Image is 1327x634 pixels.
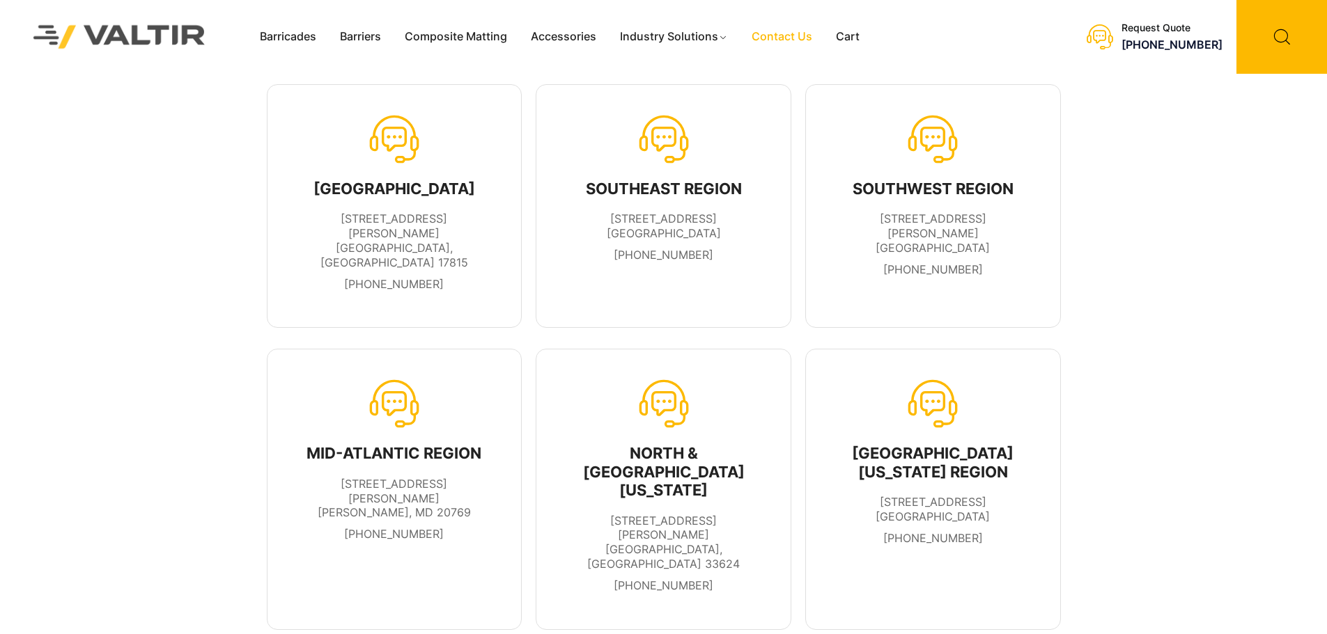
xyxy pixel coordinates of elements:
[587,514,740,571] span: [STREET_ADDRESS][PERSON_NAME] [GEOGRAPHIC_DATA], [GEOGRAPHIC_DATA] 33624
[824,26,871,47] a: Cart
[608,26,740,47] a: Industry Solutions
[320,212,468,269] span: [STREET_ADDRESS][PERSON_NAME] [GEOGRAPHIC_DATA], [GEOGRAPHIC_DATA] 17815
[1122,38,1223,51] a: [PHONE_NUMBER]
[607,212,721,240] span: [STREET_ADDRESS] [GEOGRAPHIC_DATA]
[883,262,983,276] a: [PHONE_NUMBER]
[248,26,328,47] a: Barricades
[876,495,990,523] span: [STREET_ADDRESS] [GEOGRAPHIC_DATA]
[297,444,492,462] div: MID-ATLANTIC REGION
[876,212,990,255] span: [STREET_ADDRESS][PERSON_NAME] [GEOGRAPHIC_DATA]
[614,578,713,592] a: [PHONE_NUMBER]
[519,26,608,47] a: Accessories
[318,477,471,520] span: [STREET_ADDRESS][PERSON_NAME] [PERSON_NAME], MD 20769
[835,444,1031,481] div: [GEOGRAPHIC_DATA][US_STATE] REGION
[1122,22,1223,34] div: Request Quote
[883,531,983,545] a: [PHONE_NUMBER]
[614,248,713,262] a: [PHONE_NUMBER]
[586,180,742,198] div: SOUTHEAST REGION
[393,26,519,47] a: Composite Matting
[835,180,1031,198] div: SOUTHWEST REGION
[297,180,492,198] div: [GEOGRAPHIC_DATA]
[566,444,761,499] div: NORTH & [GEOGRAPHIC_DATA][US_STATE]
[740,26,824,47] a: Contact Us
[344,527,444,541] a: [PHONE_NUMBER]
[328,26,393,47] a: Barriers
[15,7,224,66] img: Valtir Rentals
[344,277,444,291] a: [PHONE_NUMBER]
